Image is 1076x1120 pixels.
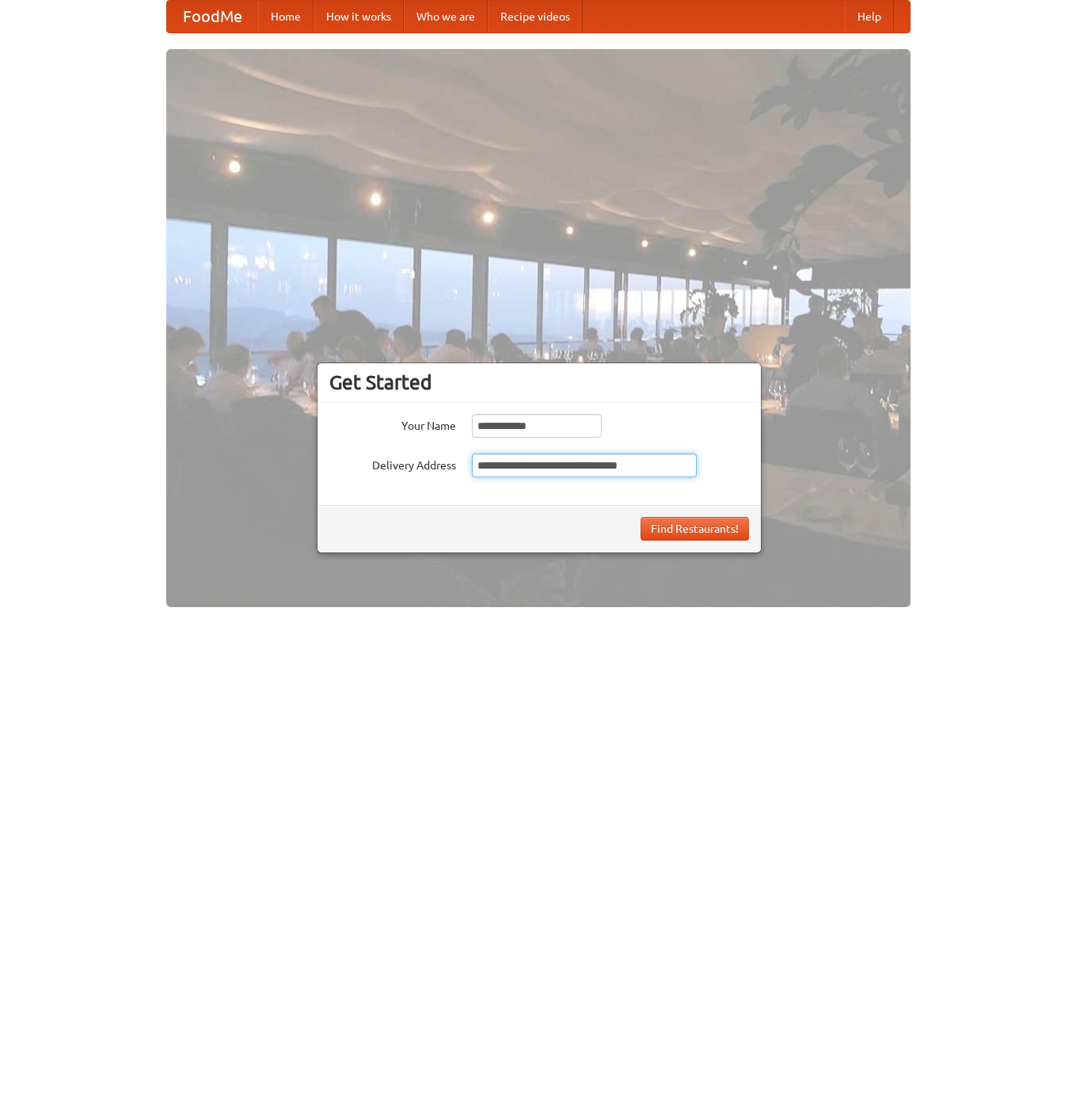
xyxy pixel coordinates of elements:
a: FoodMe [167,1,258,32]
button: Find Restaurants! [641,517,749,541]
a: Recipe videos [488,1,583,32]
label: Delivery Address [329,454,456,473]
a: How it works [314,1,404,32]
label: Your Name [329,414,456,434]
a: Home [258,1,314,32]
h3: Get Started [329,370,749,394]
a: Help [845,1,894,32]
a: Who we are [404,1,488,32]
